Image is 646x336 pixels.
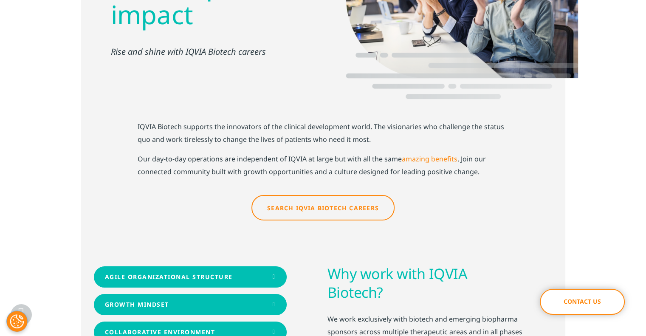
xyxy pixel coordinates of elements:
[138,120,509,152] p: IQVIA Biotech supports the innovators of the clinical development world. The visionaries who chal...
[327,265,523,302] h3: Why work with IQVIA Biotech?
[251,195,395,220] a: Search IQVIA Biotech Careers
[111,45,333,58] p: Rise and shine with IQVIA Biotech careers
[105,301,169,308] div: GROWTH MINDSET
[6,311,28,332] button: Cookies Settings
[138,152,509,178] p: Our day-to-day operations are independent of IQVIA at large but with all the same . Join our conn...
[105,329,215,336] div: COLLABORATIVE ENVIRONMENT
[540,289,625,315] a: Contact Us
[105,274,233,281] div: AGILE ORGANIZATIONAL STRUCTURE
[402,154,457,164] a: amazing benefits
